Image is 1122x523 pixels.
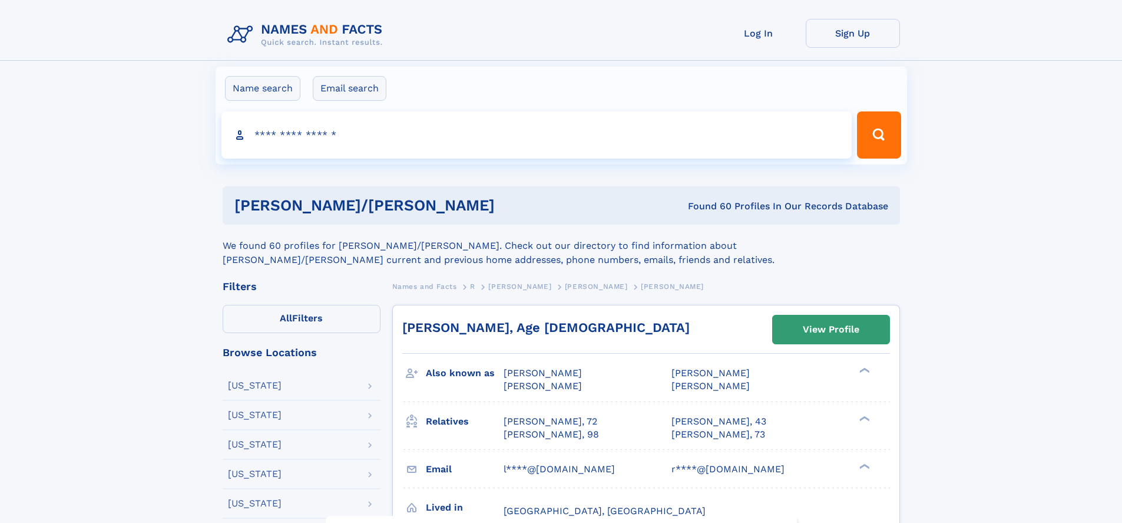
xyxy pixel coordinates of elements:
[565,282,628,291] span: [PERSON_NAME]
[426,498,504,518] h3: Lived in
[402,320,690,335] a: [PERSON_NAME], Age [DEMOGRAPHIC_DATA]
[773,315,889,344] a: View Profile
[221,111,852,159] input: search input
[504,367,582,379] span: [PERSON_NAME]
[228,410,282,420] div: [US_STATE]
[426,459,504,479] h3: Email
[488,282,551,291] span: [PERSON_NAME]
[234,198,591,213] h1: [PERSON_NAME]/[PERSON_NAME]
[488,279,551,294] a: [PERSON_NAME]
[806,19,900,48] a: Sign Up
[857,111,901,159] button: Search Button
[313,76,386,101] label: Email search
[504,505,706,517] span: [GEOGRAPHIC_DATA], [GEOGRAPHIC_DATA]
[565,279,628,294] a: [PERSON_NAME]
[426,363,504,383] h3: Also known as
[223,19,392,51] img: Logo Names and Facts
[225,76,300,101] label: Name search
[504,380,582,392] span: [PERSON_NAME]
[641,282,704,291] span: [PERSON_NAME]
[711,19,806,48] a: Log In
[228,469,282,479] div: [US_STATE]
[470,282,475,291] span: R
[671,415,766,428] a: [PERSON_NAME], 43
[504,415,597,428] a: [PERSON_NAME], 72
[392,279,457,294] a: Names and Facts
[223,225,900,267] div: We found 60 profiles for [PERSON_NAME]/[PERSON_NAME]. Check out our directory to find information...
[856,415,871,422] div: ❯
[223,281,380,292] div: Filters
[470,279,475,294] a: R
[671,367,750,379] span: [PERSON_NAME]
[803,316,859,343] div: View Profile
[223,305,380,333] label: Filters
[671,380,750,392] span: [PERSON_NAME]
[426,412,504,432] h3: Relatives
[856,462,871,470] div: ❯
[591,200,888,213] div: Found 60 Profiles In Our Records Database
[223,347,380,358] div: Browse Locations
[228,440,282,449] div: [US_STATE]
[228,381,282,390] div: [US_STATE]
[280,313,292,324] span: All
[504,428,599,441] a: [PERSON_NAME], 98
[671,428,765,441] a: [PERSON_NAME], 73
[228,499,282,508] div: [US_STATE]
[856,367,871,374] div: ❯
